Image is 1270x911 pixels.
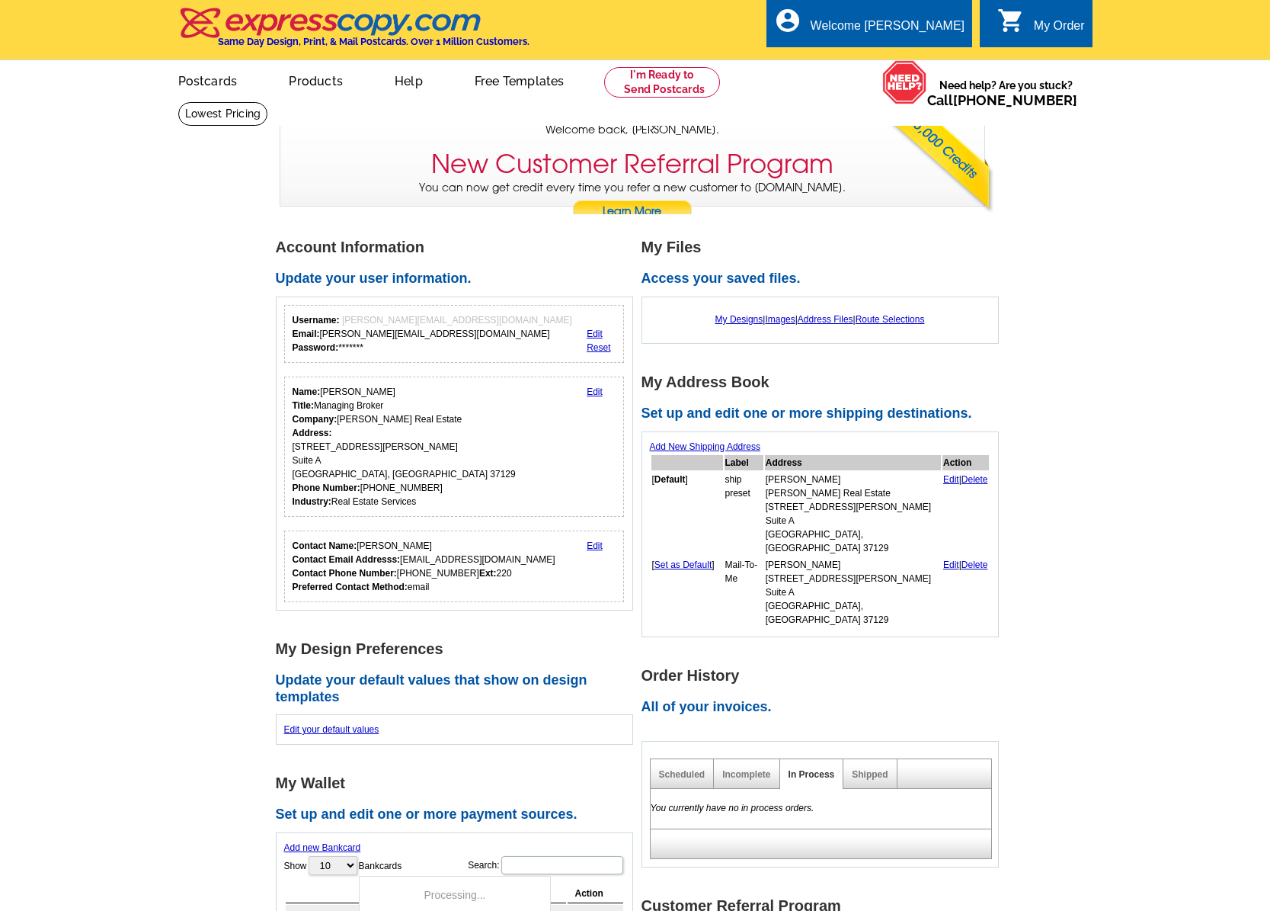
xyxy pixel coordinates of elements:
a: My Designs [715,314,763,325]
h2: Set up and edit one or more shipping destinations. [641,406,1007,422]
h2: Set up and edit one or more payment sources. [276,807,641,823]
div: Who should we contact regarding order issues? [284,531,625,602]
a: Address Files [798,314,853,325]
strong: Email: [293,329,320,339]
h1: Order History [641,668,1007,684]
h1: My Wallet [276,775,641,791]
a: Set as Default [654,560,712,570]
img: help [882,60,927,104]
div: My Order [1034,19,1085,40]
a: Edit [943,560,959,570]
a: Postcards [154,62,262,98]
td: [ ] [651,472,723,556]
a: Shipped [852,769,888,780]
h4: Same Day Design, Print, & Mail Postcards. Over 1 Million Customers. [218,36,529,47]
div: [PERSON_NAME] Managing Broker [PERSON_NAME] Real Estate [STREET_ADDRESS][PERSON_NAME] Suite A [GE... [293,385,516,508]
h1: My Files [641,239,1007,255]
em: You currently have no in process orders. [651,803,814,813]
a: Add new Bankcard [284,842,361,853]
b: Default [654,474,686,485]
a: Edit [587,541,603,551]
strong: Contact Phone Number: [293,568,397,579]
strong: Username: [293,315,340,326]
h2: Access your saved files. [641,271,1007,287]
strong: Ext: [479,568,497,579]
td: ship preset [725,472,763,556]
span: [PERSON_NAME][EMAIL_ADDRESS][DOMAIN_NAME] [342,315,572,326]
strong: Company: [293,414,337,425]
h1: My Address Book [641,374,1007,390]
strong: Address: [293,428,332,438]
strong: Preferred Contact Method: [293,582,408,592]
strong: Contact Name: [293,541,357,551]
a: Help [370,62,447,98]
a: Add New Shipping Address [650,441,760,452]
td: Mail-To-Me [725,557,763,627]
h2: Update your user information. [276,271,641,287]
i: account_circle [774,7,801,34]
div: | | | [650,305,990,334]
strong: Industry: [293,496,331,507]
th: Address [765,455,941,470]
a: [PHONE_NUMBER] [953,92,1077,108]
a: Edit [587,329,603,339]
a: Edit [943,474,959,485]
input: Search: [501,856,623,874]
div: [PERSON_NAME] [EMAIL_ADDRESS][DOMAIN_NAME] [PHONE_NUMBER] 220 email [293,539,555,594]
h2: Update your default values that show on design templates [276,672,641,705]
a: shopping_cart My Order [997,17,1085,36]
a: Reset [587,342,610,353]
select: ShowBankcards [309,856,357,875]
a: Edit [587,387,603,397]
span: Need help? Are you stuck? [927,78,1085,108]
a: Images [765,314,795,325]
td: | [942,472,989,556]
a: In Process [789,769,835,780]
a: Products [264,62,367,98]
p: You can now get credit every time you refer a new customer to [DOMAIN_NAME]. [280,180,984,223]
strong: Name: [293,387,321,397]
span: Welcome back, [PERSON_NAME]. [545,122,719,138]
strong: Title: [293,400,314,411]
th: Action [568,884,623,903]
a: Edit your default values [284,724,379,735]
td: | [942,557,989,627]
a: Incomplete [722,769,770,780]
td: [PERSON_NAME] [STREET_ADDRESS][PERSON_NAME] Suite A [GEOGRAPHIC_DATA], [GEOGRAPHIC_DATA] 37129 [765,557,941,627]
strong: Phone Number: [293,483,360,493]
strong: Contact Email Addresss: [293,554,401,565]
strong: Password: [293,342,339,353]
a: Scheduled [659,769,705,780]
h3: New Customer Referral Program [431,149,833,180]
a: Same Day Design, Print, & Mail Postcards. Over 1 Million Customers. [178,18,529,47]
div: [PERSON_NAME][EMAIL_ADDRESS][DOMAIN_NAME] ******* [293,313,572,354]
span: Call [927,92,1077,108]
label: Search: [468,855,624,876]
a: Delete [961,474,988,485]
div: Your personal details. [284,377,625,517]
th: Label [725,455,763,470]
a: Route Selections [856,314,925,325]
h1: My Design Preferences [276,641,641,657]
div: Welcome [PERSON_NAME] [811,19,964,40]
td: [PERSON_NAME] [PERSON_NAME] Real Estate [STREET_ADDRESS][PERSON_NAME] Suite A [GEOGRAPHIC_DATA], ... [765,472,941,556]
h1: Account Information [276,239,641,255]
div: Your login information. [284,305,625,363]
label: Show Bankcards [284,855,402,877]
th: Action [942,455,989,470]
a: Delete [961,560,988,570]
h2: All of your invoices. [641,699,1007,716]
a: Learn More [572,200,693,223]
a: Free Templates [450,62,589,98]
i: shopping_cart [997,7,1025,34]
td: [ ] [651,557,723,627]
